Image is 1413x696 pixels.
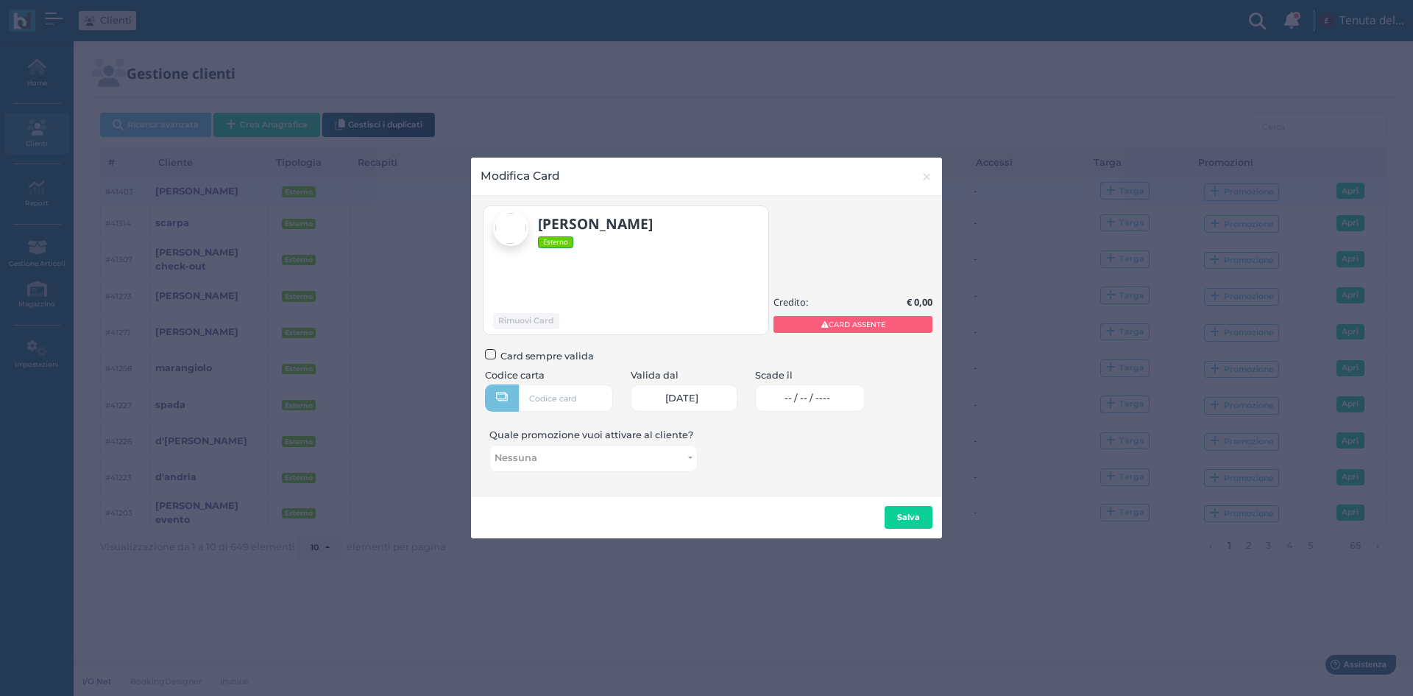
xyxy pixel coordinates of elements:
label: Codice carta [485,368,545,382]
span: -- / -- / ---- [785,393,830,404]
span: Assistenza [43,12,97,23]
span: Nessuna [495,452,687,464]
span: Esterno [538,236,574,248]
h4: Modifica Card [481,167,559,184]
label: Scade il [755,368,793,382]
a: [PERSON_NAME] Esterno [493,211,698,248]
label: Quale promozione vuoi attivare al cliente? [489,428,693,442]
span: [DATE] [665,393,698,404]
input: Codice card [519,384,613,412]
b: € 0,00 [907,295,932,309]
button: Nessuna [489,445,698,472]
b: [PERSON_NAME] [538,214,653,233]
span: CARD ASSENTE [773,316,932,332]
b: Salva [897,512,920,522]
span: × [921,167,932,186]
label: Valida dal [631,368,679,382]
h5: Credito: [773,297,808,307]
span: Card sempre valida [500,349,594,363]
button: Salva [885,506,932,530]
button: Rimuovi Card [493,313,559,329]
